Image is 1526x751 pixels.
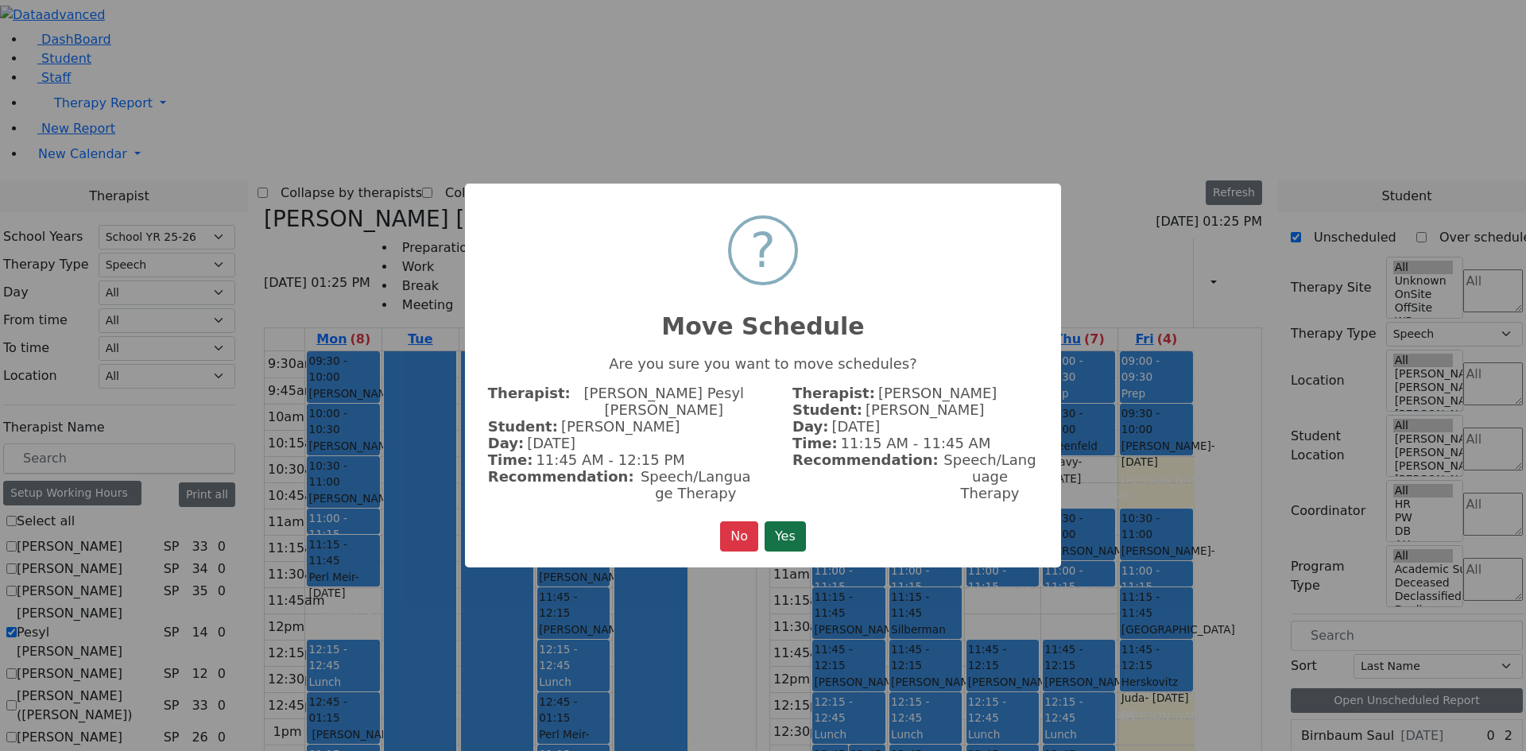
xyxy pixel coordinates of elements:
[792,418,828,435] strong: Day:
[465,293,1061,341] h2: Move Schedule
[831,418,880,435] span: [DATE]
[637,468,754,501] span: Speech/Language Therapy
[942,451,1038,501] span: Speech/Language Therapy
[527,435,575,451] span: [DATE]
[574,385,754,418] span: [PERSON_NAME] Pesyl [PERSON_NAME]
[720,521,758,552] button: No
[536,451,684,468] span: 11:45 AM - 12:15 PM
[488,468,634,501] strong: Recommendation:
[488,435,524,451] strong: Day:
[561,418,680,435] span: [PERSON_NAME]
[488,385,571,418] strong: Therapist:
[488,451,533,468] strong: Time:
[488,418,558,435] strong: Student:
[792,451,939,501] strong: Recommendation:
[792,385,875,401] strong: Therapist:
[792,401,862,418] strong: Student:
[878,385,997,401] span: [PERSON_NAME]
[488,355,1038,372] p: Are you sure you want to move schedules?
[841,435,991,451] span: 11:15 AM - 11:45 AM
[866,401,985,418] span: [PERSON_NAME]
[792,435,838,451] strong: Time:
[750,219,776,282] div: ?
[765,521,806,552] button: Yes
